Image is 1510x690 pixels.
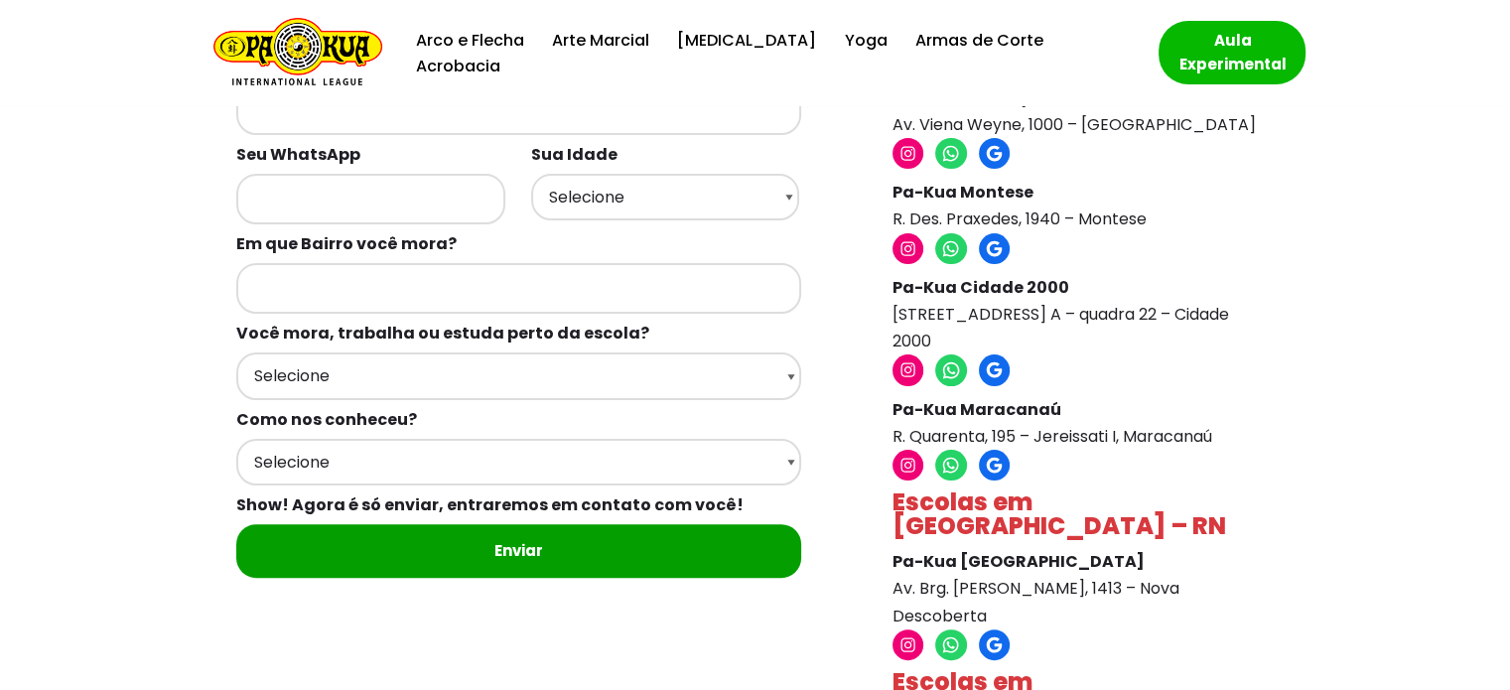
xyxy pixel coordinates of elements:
[892,550,1145,573] strong: Pa-Kua [GEOGRAPHIC_DATA]
[416,53,500,79] a: Acrobacia
[1159,21,1305,84] a: Aula Experimental
[892,179,1264,232] p: R. Des. Praxedes, 1940 – Montese
[914,27,1042,54] a: Armas de Corte
[892,86,1030,109] strong: Pa-Kua Jacarey
[892,181,1033,204] strong: Pa-Kua Montese
[531,143,618,166] b: Sua Idade
[892,398,1061,421] strong: Pa-Kua Maracanaú
[236,408,417,431] b: Como nos conheceu?
[892,396,1264,450] p: R. Quarenta, 195 – Jereissati I, Maracanaú
[236,232,457,255] b: Em que Bairro você mora?
[892,276,1069,299] strong: Pa-Kua Cidade 2000
[892,274,1264,355] p: [STREET_ADDRESS] A – quadra 22 – Cidade 2000
[892,490,1264,538] h4: Escolas em [GEOGRAPHIC_DATA] – RN
[236,143,360,166] b: Seu WhatsApp
[236,524,801,578] input: Enviar
[204,18,382,88] a: Escola de Conhecimentos Orientais Pa-Kua Uma escola para toda família
[892,548,1264,629] p: Av. Brg. [PERSON_NAME], 1413 – Nova Descoberta
[677,27,816,54] a: [MEDICAL_DATA]
[552,27,649,54] a: Arte Marcial
[844,27,887,54] a: Yoga
[416,27,524,54] a: Arco e Flecha
[236,493,744,516] b: Show! Agora é só enviar, entraremos em contato com você!
[412,27,1129,79] div: Menu primário
[892,84,1264,138] p: Av. Viena Weyne, 1000 – [GEOGRAPHIC_DATA]
[236,322,649,345] b: Você mora, trabalha ou estuda perto da escola?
